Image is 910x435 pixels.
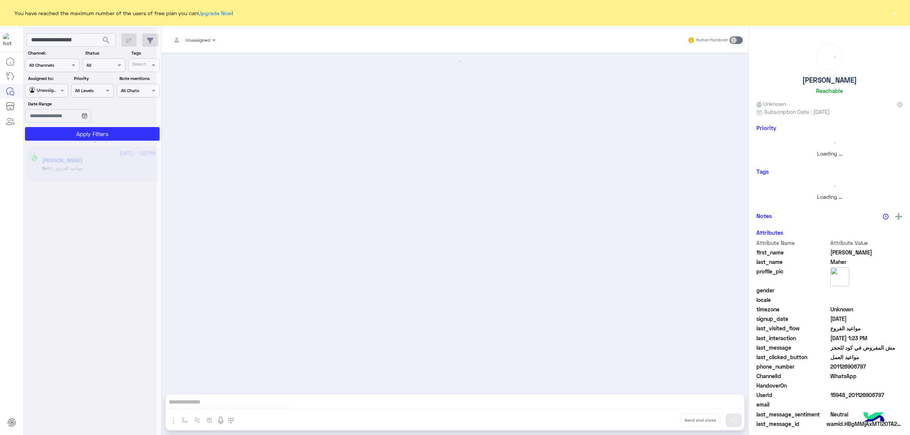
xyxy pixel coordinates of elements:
[830,410,903,418] span: 0
[756,248,829,256] span: first_name
[756,353,829,361] span: last_clicked_button
[830,296,903,304] span: null
[756,315,829,323] span: signup_date
[756,400,829,408] span: email
[756,344,829,352] span: last_message
[830,382,903,389] span: null
[830,334,903,342] span: 2025-09-13T10:23:58.99Z
[131,61,146,69] div: Select
[756,391,829,399] span: UserId
[756,239,829,247] span: Attribute Name
[830,267,849,286] img: picture
[830,324,903,332] span: مواعيد الفروع
[802,76,857,85] h5: [PERSON_NAME]
[830,315,903,323] span: 2025-09-13T07:27:50.083Z
[830,400,903,408] span: null
[816,87,843,94] h6: Reachable
[830,353,903,361] span: مواعيد العمل
[756,324,829,332] span: last_visited_flow
[883,214,889,220] img: notes
[764,108,830,116] span: Subscription Date : [DATE]
[756,382,829,389] span: HandoverOn
[756,420,825,428] span: last_message_id
[14,9,233,17] span: You have reached the maximum number of the users of free plan you can !
[756,229,783,236] h6: Attributes
[756,100,786,108] span: Unknown
[756,168,902,175] h6: Tags
[756,286,829,294] span: gender
[819,46,841,68] div: loading...
[891,9,899,17] button: ×
[830,239,903,247] span: Attribute Value
[756,124,776,131] h6: Priority
[756,363,829,371] span: phone_number
[827,420,902,428] span: wamid.HBgMMjAxMTI2OTA2Nzk3FQIAEhggQUM3NDdDOUY2NkI0RUJBOTExQkVBNTgwMjc4QzMyOEUA
[758,136,901,149] div: loading...
[830,286,903,294] span: null
[830,305,903,313] span: Unknown
[696,37,728,43] small: Human Handover
[817,193,842,200] span: Loading ...
[830,391,903,399] span: 15948_201126906797
[830,344,903,352] span: مش المفروض في كود للحجز
[185,37,210,43] span: Unassigned
[756,267,829,285] span: profile_pic
[198,10,232,16] a: Upgrade Now
[895,213,902,220] img: add
[830,248,903,256] span: Shiko
[756,296,829,304] span: locale
[830,372,903,380] span: 2
[756,334,829,342] span: last_interaction
[830,363,903,371] span: 201126906797
[680,414,720,427] button: Send and close
[3,33,17,47] img: 1403182699927242
[756,410,829,418] span: last_message_sentiment
[756,372,829,380] span: ChannelId
[817,150,842,157] span: Loading ...
[758,179,901,193] div: loading...
[83,135,97,149] div: loading...
[756,212,772,219] h6: Notes
[861,405,887,431] img: hulul-logo.png
[830,258,903,266] span: Maher
[756,305,829,313] span: timezone
[166,55,744,68] div: loading...
[756,258,829,266] span: last_name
